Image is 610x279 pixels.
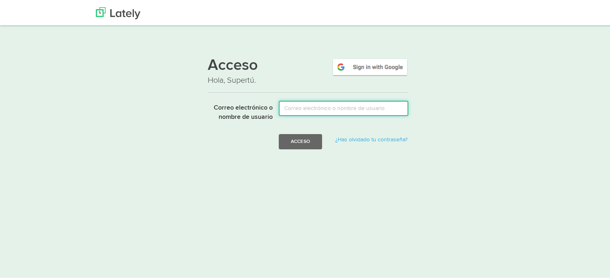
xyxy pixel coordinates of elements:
a: ¿Has olvidado tu contraseña? [335,136,407,141]
img: Últimamente [96,6,140,18]
font: Hola, Supertú. [208,74,256,84]
input: Correo electrónico o nombre de usuario [279,100,408,115]
font: Correo electrónico o nombre de usuario [214,104,273,119]
button: Acceso [279,133,322,148]
img: google-signin.png [332,57,408,75]
font: Acceso [291,138,310,143]
font: Acceso [208,57,258,72]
